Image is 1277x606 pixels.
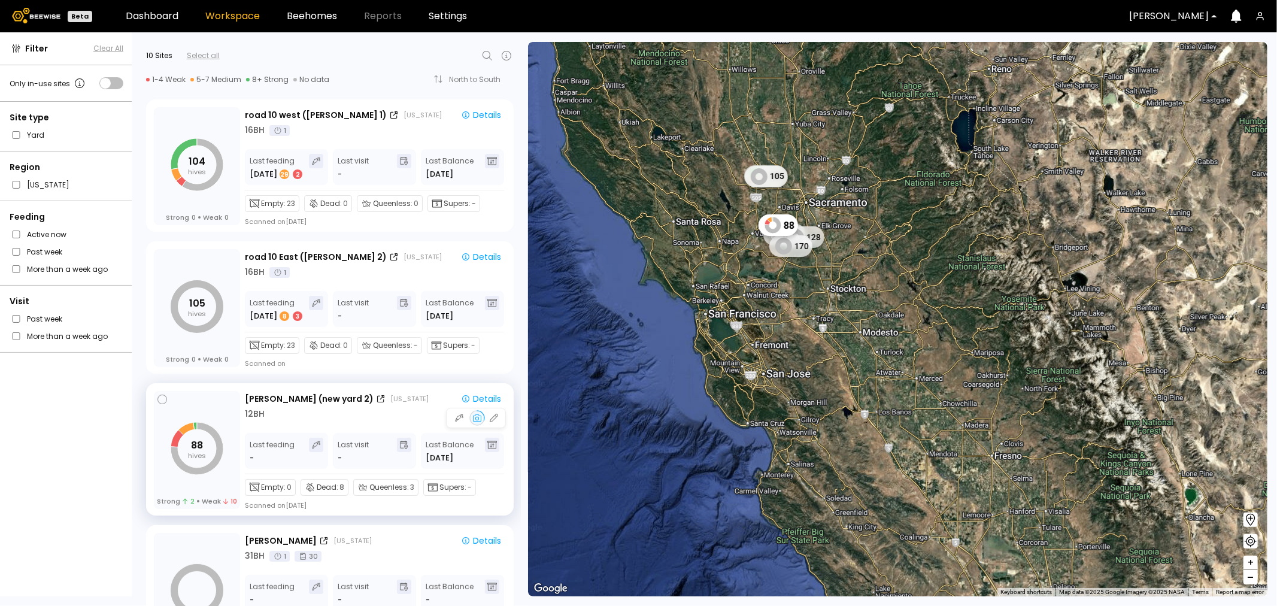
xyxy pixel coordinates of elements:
div: Dead: [301,479,348,496]
button: – [1243,570,1258,584]
tspan: 105 [189,296,205,310]
div: Region [10,161,123,174]
div: - [338,452,342,464]
div: Empty: [245,337,299,354]
div: [US_STATE] [390,394,429,404]
div: Strong Weak [166,213,229,222]
span: Reports [364,11,402,21]
div: 5-7 Medium [190,75,241,84]
div: Supers: [427,195,480,212]
div: Last visit [338,438,369,464]
div: North to South [449,76,509,83]
div: 88 [759,214,798,236]
tspan: 88 [191,438,203,452]
div: 105 [745,166,788,187]
div: Last visit [338,154,369,180]
span: 0 [225,213,229,222]
a: Beehomes [287,11,337,21]
div: Supers: [423,479,476,496]
div: road 10 East ([PERSON_NAME] 2) [245,251,387,263]
span: [DATE] [426,452,453,464]
button: Details [456,392,506,405]
div: 1 [269,267,290,278]
span: 3 [410,482,414,493]
div: Last Balance [426,154,474,180]
button: + [1243,556,1258,570]
div: 16 BH [245,124,265,137]
span: 0 [192,355,196,363]
span: - [468,482,472,493]
span: Map data ©2025 Google Imagery ©2025 NASA [1059,589,1185,595]
span: 0 [287,482,292,493]
tspan: 104 [189,154,205,168]
button: Clear All [93,43,123,54]
div: [DATE] [250,168,304,180]
div: road 10 west ([PERSON_NAME] 1) [245,109,387,122]
a: Dashboard [126,11,178,21]
span: 0 [343,340,348,351]
button: Details [456,108,506,122]
div: 1 [269,125,290,136]
div: Dead: [304,337,352,354]
a: Workspace [205,11,260,21]
a: Terms (opens in new tab) [1192,589,1209,595]
span: - [414,340,418,351]
div: Scanned on [DATE] [245,501,307,510]
div: Strong Weak [157,497,237,505]
div: 12 BH [245,408,265,420]
label: [US_STATE] [27,178,69,191]
button: Keyboard shortcuts [1000,588,1052,596]
tspan: hives [188,167,206,177]
div: Last feeding [250,438,295,464]
div: 1-4 Weak [146,75,186,84]
div: Site type [10,111,123,124]
span: - [426,594,430,606]
span: Filter [25,43,48,55]
div: 2 [293,169,302,179]
tspan: hives [188,451,206,460]
div: Queenless: [357,337,422,354]
span: 0 [414,198,418,209]
div: Only in-use sites [10,76,87,90]
div: [US_STATE] [333,536,372,546]
tspan: hives [188,309,206,319]
div: Last Balance [426,296,474,322]
div: Strong Weak [166,355,229,363]
div: Dead: [304,195,352,212]
div: 128 [781,226,824,248]
span: + [1247,555,1254,570]
div: [PERSON_NAME] (new yard 2) [245,393,374,405]
a: Open this area in Google Maps (opens a new window) [531,581,571,596]
button: Details [456,250,506,263]
button: Details [456,534,506,547]
div: 10 Sites [146,50,172,61]
div: 104 [744,165,787,187]
label: More than a week ago [27,263,108,275]
span: 23 [287,198,295,209]
div: [PERSON_NAME] [245,535,317,547]
div: Details [461,252,501,262]
div: - [250,594,255,606]
span: [DATE] [426,168,453,180]
span: 23 [287,340,295,351]
div: Last Balance [426,438,474,464]
div: Last feeding [250,154,304,180]
div: 8+ Strong [246,75,289,84]
div: Queenless: [357,195,423,212]
div: - [338,168,342,180]
label: Active now [27,228,66,241]
span: 0 [225,355,229,363]
span: – [1248,570,1254,585]
div: - [338,310,342,322]
div: - [250,452,255,464]
img: Google [531,581,571,596]
span: - [472,198,476,209]
div: Last visit [338,580,369,606]
span: 8 [339,482,344,493]
div: Select all [187,50,220,61]
a: Settings [429,11,467,21]
div: Scanned on [DATE] [245,217,307,226]
label: More than a week ago [27,330,108,343]
div: Supers: [427,337,480,354]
